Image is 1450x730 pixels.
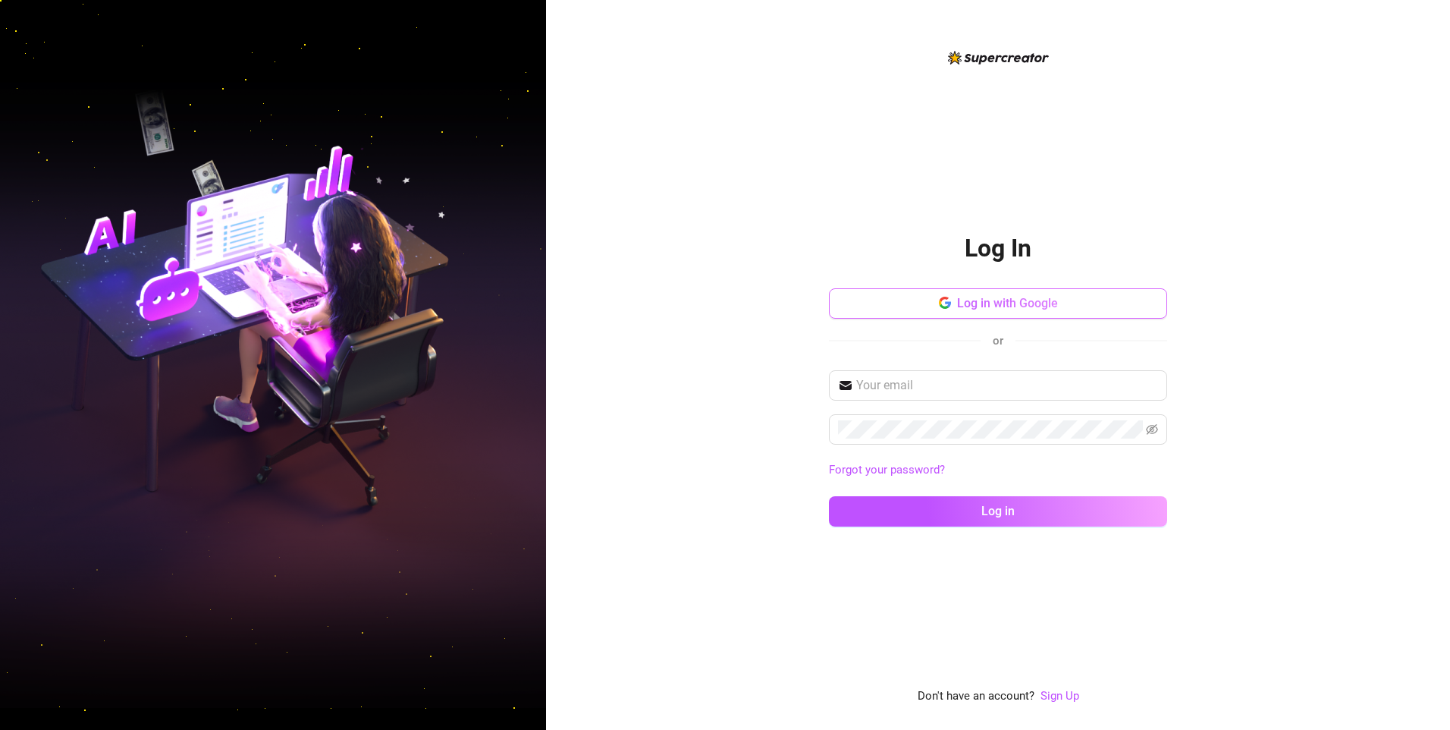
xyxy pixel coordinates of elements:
[965,233,1031,264] h2: Log In
[918,688,1034,706] span: Don't have an account?
[829,461,1167,480] a: Forgot your password?
[957,296,1058,310] span: Log in with Google
[1040,688,1079,706] a: Sign Up
[1040,689,1079,703] a: Sign Up
[829,496,1167,527] button: Log in
[1146,423,1158,436] span: eye-invisible
[829,463,945,477] a: Forgot your password?
[993,334,1003,348] span: or
[829,288,1167,319] button: Log in with Google
[981,504,1015,518] span: Log in
[856,376,1158,395] input: Your email
[948,51,1049,65] img: logo-BBDzfeDw.svg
